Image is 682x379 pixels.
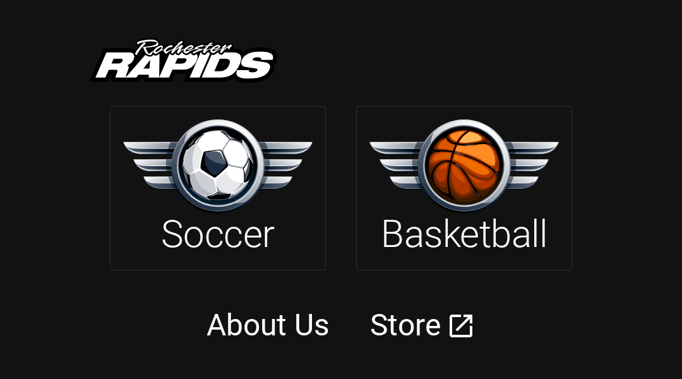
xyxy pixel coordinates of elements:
[88,38,278,83] img: rapids.svg
[161,212,275,257] h2: Soccer
[369,119,559,214] img: basketball.svg
[206,307,330,343] a: About Us
[110,106,326,270] a: Soccer
[356,106,572,270] a: Basketball
[381,212,547,257] h2: Basketball
[370,308,441,343] a: Store
[123,119,313,214] img: soccer.svg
